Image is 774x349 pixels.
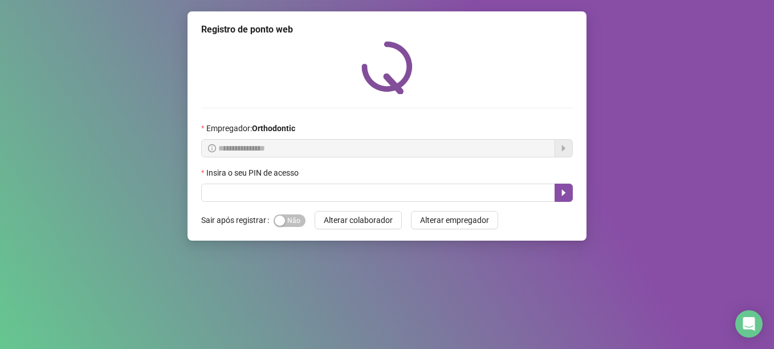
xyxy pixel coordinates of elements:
[735,310,763,338] div: Open Intercom Messenger
[201,167,306,179] label: Insira o seu PIN de acesso
[361,41,413,94] img: QRPoint
[252,124,295,133] strong: Orthodontic
[324,214,393,226] span: Alterar colaborador
[411,211,498,229] button: Alterar empregador
[208,144,216,152] span: info-circle
[559,188,568,197] span: caret-right
[315,211,402,229] button: Alterar colaborador
[420,214,489,226] span: Alterar empregador
[201,211,274,229] label: Sair após registrar
[201,23,573,36] div: Registro de ponto web
[206,122,295,135] span: Empregador :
